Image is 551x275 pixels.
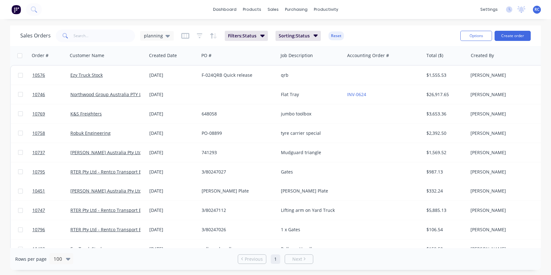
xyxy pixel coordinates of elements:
a: 10451 [32,181,70,200]
div: [PERSON_NAME] [470,149,541,156]
div: [PERSON_NAME] [470,72,541,78]
div: [PERSON_NAME] [470,169,541,175]
div: qrb [281,72,339,78]
span: 10747 [32,207,45,213]
div: 3/80247112 [202,207,272,213]
div: $987.13 [426,169,464,175]
a: RTER Pty Ltd - Rentco Transport Equipment Rentals [70,226,179,232]
a: RTER Pty Ltd - Rentco Transport Equipment Rentals [70,169,179,175]
ul: Pagination [235,254,316,264]
a: INV-0624 [347,91,366,97]
div: Lifting arm on Yard Truck [281,207,339,213]
div: [PERSON_NAME] [470,246,541,252]
div: [DATE] [149,130,197,136]
span: 10737 [32,149,45,156]
a: Previous page [238,256,266,262]
a: 10795 [32,162,70,181]
div: purchasing [282,5,311,14]
a: 10737 [32,143,70,162]
div: [PERSON_NAME] [470,226,541,233]
div: [DATE] [149,91,197,98]
div: sales [264,5,282,14]
div: [PERSON_NAME] [470,130,541,136]
a: Next page [285,256,313,262]
span: 10451 [32,188,45,194]
div: [DATE] [149,226,197,233]
span: 10423 [32,246,45,252]
div: $26,917.65 [426,91,464,98]
a: 10769 [32,104,70,123]
div: [PERSON_NAME] [470,91,541,98]
div: Gates [281,169,339,175]
a: Robuk Engineering [70,130,111,136]
span: RC [535,7,540,12]
div: [DATE] [149,149,197,156]
span: Next [292,256,302,262]
div: Accounting Order # [347,52,389,59]
a: Northwood Group Australia PTY LTD [70,91,147,97]
span: 10758 [32,130,45,136]
a: RTER Pty Ltd - Rentco Transport Equipment Rentals [70,207,179,213]
div: $2,392.50 [426,130,464,136]
span: 10746 [32,91,45,98]
div: [DATE] [149,207,197,213]
a: 10746 [32,85,70,104]
div: [DATE] [149,72,197,78]
a: dashboard [210,5,240,14]
span: Sorting: Status [279,33,310,39]
a: [PERSON_NAME] Australia Pty Ltd [70,188,142,194]
span: Previous [245,256,263,262]
div: $1,569.52 [426,149,464,156]
span: Filters: Status [228,33,256,39]
div: PO # [201,52,211,59]
button: Filters:Status [225,31,268,41]
div: [DATE] [149,188,197,194]
span: 10795 [32,169,45,175]
a: 10576 [32,66,70,85]
div: [PERSON_NAME] [470,111,541,117]
span: Rows per page [15,256,47,262]
div: [PERSON_NAME] [470,188,541,194]
div: [PERSON_NAME] [470,207,541,213]
div: $159.50 [426,246,464,252]
div: productivity [311,5,341,14]
div: jumbo toolbox [281,111,339,117]
div: tyre carrier special [281,130,339,136]
div: [DATE] [149,246,197,252]
a: 10747 [32,201,70,220]
div: Job Description [281,52,313,59]
button: Options [460,31,492,41]
div: 648058 [202,111,272,117]
div: Mudguard triangle [281,149,339,156]
div: 741293 [202,149,272,156]
div: PO-08899 [202,130,272,136]
div: rollover handles [202,246,272,252]
div: F-024QRB Quick release [202,72,272,78]
div: 1 x Gates [281,226,339,233]
button: Sorting:Status [275,31,321,41]
a: 10796 [32,220,70,239]
a: 10423 [32,239,70,259]
div: Created By [471,52,494,59]
span: 10576 [32,72,45,78]
div: [PERSON_NAME] Plate [202,188,272,194]
div: [DATE] [149,169,197,175]
a: K&S Freighters [70,111,102,117]
div: $1,555.53 [426,72,464,78]
h1: Sales Orders [20,33,51,39]
button: Create order [495,31,531,41]
div: Order # [32,52,49,59]
span: 10769 [32,111,45,117]
div: 3/80247027 [202,169,272,175]
span: 10796 [32,226,45,233]
div: 3/80247026 [202,226,272,233]
a: Ezy Truck Stock [70,246,103,252]
div: Customer Name [70,52,104,59]
div: Created Date [149,52,177,59]
div: $3,653.36 [426,111,464,117]
div: $106.54 [426,226,464,233]
div: $5,885.13 [426,207,464,213]
div: Rollover Handles [281,246,339,252]
div: products [240,5,264,14]
div: [DATE] [149,111,197,117]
